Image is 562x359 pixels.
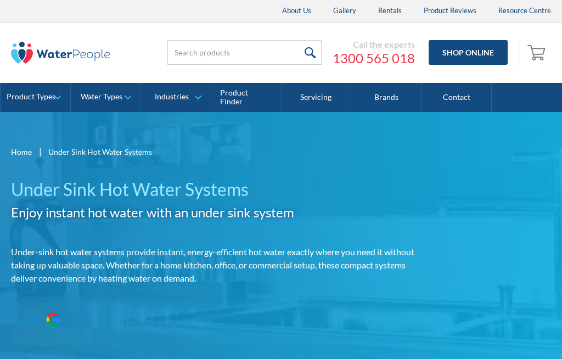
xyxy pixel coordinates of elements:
[11,146,32,158] a: Home
[351,83,421,113] a: Brands
[71,83,140,113] a: Water Types
[333,39,415,50] div: Call the experts
[11,176,432,203] h1: Under Sink Hot Water Systems
[429,40,508,65] a: Shop Online
[141,83,211,113] a: Industries
[421,83,492,113] a: Contact
[167,40,322,65] input: Search products
[7,92,55,102] div: Product Types
[37,145,43,158] div: |
[81,92,122,102] div: Water Types
[11,245,432,285] p: Under-sink hot water systems provide instant, energy-efficient hot water exactly where you need i...
[527,43,548,61] img: shopping cart
[525,40,551,66] a: Open empty cart
[1,83,70,113] a: Product Types
[211,83,282,113] a: Product Finder
[282,83,352,113] a: Servicing
[11,203,432,222] h2: Enjoy instant hot water with an under sink system
[11,42,110,64] img: The Water People
[155,92,189,102] div: Industries
[333,50,415,66] a: 1300 565 018
[48,146,152,158] div: Under Sink Hot Water Systems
